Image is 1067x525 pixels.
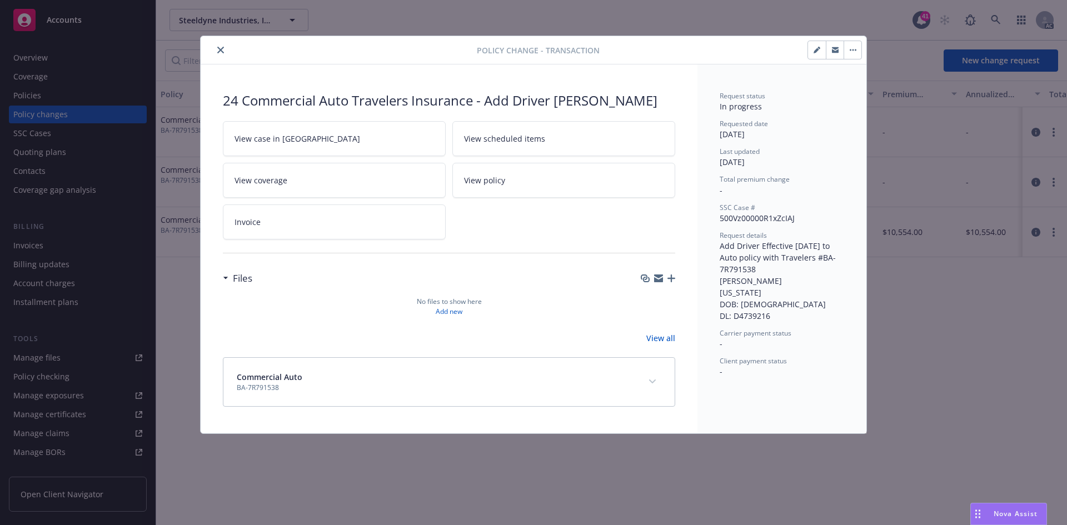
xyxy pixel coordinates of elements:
[646,332,675,344] a: View all
[720,213,795,223] span: 500Vz00000R1xZcIAJ
[720,147,760,156] span: Last updated
[237,371,302,383] span: Commercial Auto
[464,174,505,186] span: View policy
[223,204,446,239] a: Invoice
[720,231,767,240] span: Request details
[720,157,745,167] span: [DATE]
[971,503,985,524] div: Drag to move
[235,133,360,144] span: View case in [GEOGRAPHIC_DATA]
[720,328,791,338] span: Carrier payment status
[223,91,675,110] div: 24 Commercial Auto Travelers Insurance - Add Driver [PERSON_NAME]
[720,91,765,101] span: Request status
[452,121,675,156] a: View scheduled items
[452,163,675,198] a: View policy
[970,503,1047,525] button: Nova Assist
[417,297,482,307] span: No files to show here
[720,366,722,377] span: -
[720,119,768,128] span: Requested date
[720,203,755,212] span: SSC Case #
[223,271,252,286] div: Files
[436,307,462,317] a: Add new
[223,358,675,406] div: Commercial AutoBA-7R791538expand content
[720,338,722,349] span: -
[223,121,446,156] a: View case in [GEOGRAPHIC_DATA]
[644,373,661,391] button: expand content
[720,356,787,366] span: Client payment status
[720,241,836,321] span: Add Driver Effective [DATE] to Auto policy with Travelers #BA-7R791538 [PERSON_NAME] [US_STATE] D...
[235,174,287,186] span: View coverage
[720,129,745,139] span: [DATE]
[720,101,762,112] span: In progress
[720,174,790,184] span: Total premium change
[720,185,722,196] span: -
[233,271,252,286] h3: Files
[237,383,302,393] span: BA-7R791538
[235,216,261,228] span: Invoice
[477,44,600,56] span: Policy change - Transaction
[214,43,227,57] button: close
[464,133,545,144] span: View scheduled items
[994,509,1038,518] span: Nova Assist
[223,163,446,198] a: View coverage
